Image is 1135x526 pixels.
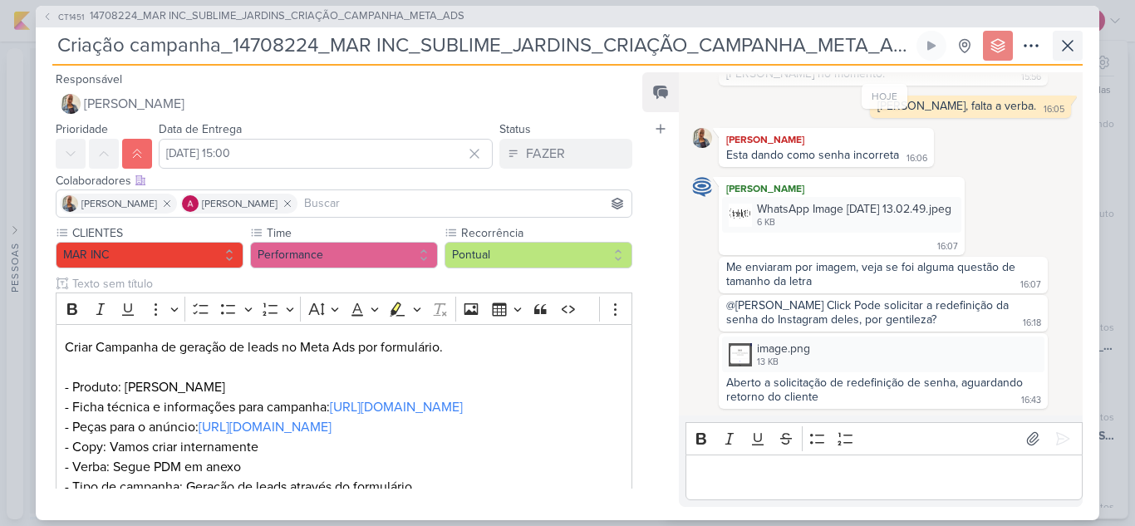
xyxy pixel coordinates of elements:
div: 16:07 [1020,278,1041,292]
a: [URL][DOMAIN_NAME] [330,399,463,415]
button: FAZER [499,139,632,169]
label: CLIENTES [71,224,243,242]
img: Alessandra Gomes [182,195,199,212]
div: Editor editing area: main [685,455,1083,500]
label: Data de Entrega [159,122,242,136]
img: Iara Santos [692,128,712,148]
input: Kard Sem Título [52,31,913,61]
div: [PERSON_NAME] [722,131,931,148]
div: 15:56 [1021,71,1041,84]
div: [PERSON_NAME], falta a verba. [877,99,1036,113]
img: Iara Santos [61,195,78,212]
img: RX0DN5vvQWcfMaQfeeNKjv5ZDKfWCFNhHwygtJH6.jpg [729,204,752,227]
div: Me enviaram por imagem, veja se foi alguma questão de tamanho da letra [726,260,1019,288]
button: MAR INC [56,242,243,268]
div: 16:06 [907,152,927,165]
div: FAZER [526,144,565,164]
div: @[PERSON_NAME] Click Pode solicitar a redefinição da senha do Instagram deles, por gentileza? [726,298,1012,327]
button: [PERSON_NAME] [56,89,632,119]
div: 16:43 [1021,394,1041,407]
label: Status [499,122,531,136]
div: Aberto a solicitação de redefinição de senha, aguardando retorno do cliente [726,376,1026,404]
img: Caroline Traven De Andrade [692,177,712,197]
div: image.png [757,340,810,357]
button: Performance [250,242,438,268]
div: 16:07 [937,240,958,253]
input: Buscar [301,194,628,214]
div: 6 KB [757,216,951,229]
img: LZfObtmudFu72QqI6hBdzaOqDCt1ADdpY6owKR28.png [729,343,752,366]
a: [URL][DOMAIN_NAME] [199,419,332,435]
label: Prioridade [56,122,108,136]
div: image.png [722,337,1044,372]
div: [PERSON_NAME] [722,180,961,197]
input: Select a date [159,139,493,169]
div: WhatsApp Image 2025-08-28 at 13.02.49.jpeg [722,197,961,233]
p: Criar Campanha de geração de leads no Meta Ads por formulário. - Produto: [PERSON_NAME] - Ficha t... [65,337,623,517]
div: Ligar relógio [925,39,938,52]
div: 16:05 [1044,103,1064,116]
div: 16:18 [1023,317,1041,330]
span: [PERSON_NAME] [202,196,278,211]
button: Pontual [445,242,632,268]
div: Editor toolbar [56,292,632,325]
label: Responsável [56,72,122,86]
div: Colaboradores [56,172,632,189]
label: Recorrência [459,224,632,242]
div: Esta dando como senha incorreta [726,148,899,162]
div: Editor toolbar [685,422,1083,455]
img: Iara Santos [61,94,81,114]
span: [PERSON_NAME] [84,94,184,114]
input: Texto sem título [69,275,632,292]
div: 13 KB [757,356,810,369]
div: WhatsApp Image [DATE] 13.02.49.jpeg [757,200,951,218]
label: Time [265,224,438,242]
span: [PERSON_NAME] [81,196,157,211]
